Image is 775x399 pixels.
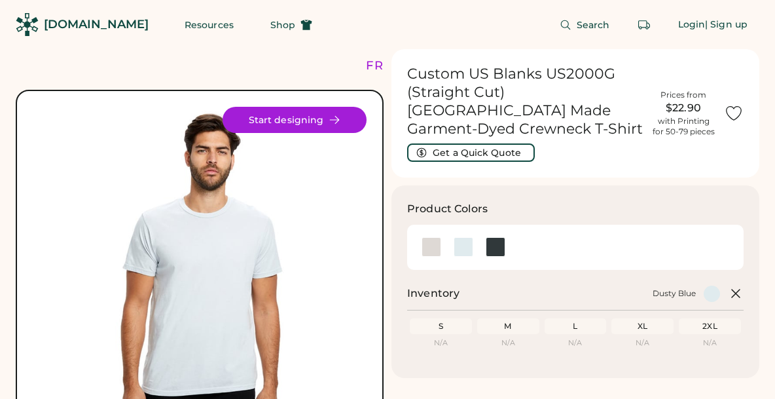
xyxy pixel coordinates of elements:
div: $22.90 [651,100,716,116]
button: Retrieve an order [631,12,657,38]
div: XL [614,321,671,332]
div: FREE SHIPPING [366,57,478,75]
div: with Printing for 50-79 pieces [653,116,715,137]
span: Search [577,20,610,29]
div: N/A [480,339,537,347]
div: N/A [412,339,469,347]
div: Prices from [660,90,706,100]
div: M [480,321,537,332]
div: L [547,321,604,332]
div: N/A [614,339,671,347]
div: [DOMAIN_NAME] [44,16,149,33]
h2: Inventory [407,286,460,301]
div: N/A [547,339,604,347]
button: Start designing [223,107,367,133]
h1: Custom US Blanks US2000G (Straight Cut) [GEOGRAPHIC_DATA] Made Garment-Dyed Crewneck T-Shirt [407,65,643,138]
div: Login [678,18,706,31]
button: Resources [169,12,249,38]
div: S [412,321,469,332]
div: 2XL [681,321,738,332]
div: Dusty Blue [653,288,696,299]
div: N/A [681,339,738,347]
button: Search [544,12,626,38]
h3: Product Colors [407,201,488,217]
span: Shop [270,20,295,29]
div: | Sign up [705,18,748,31]
img: Rendered Logo - Screens [16,13,39,36]
button: Shop [255,12,328,38]
button: Get a Quick Quote [407,143,535,162]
